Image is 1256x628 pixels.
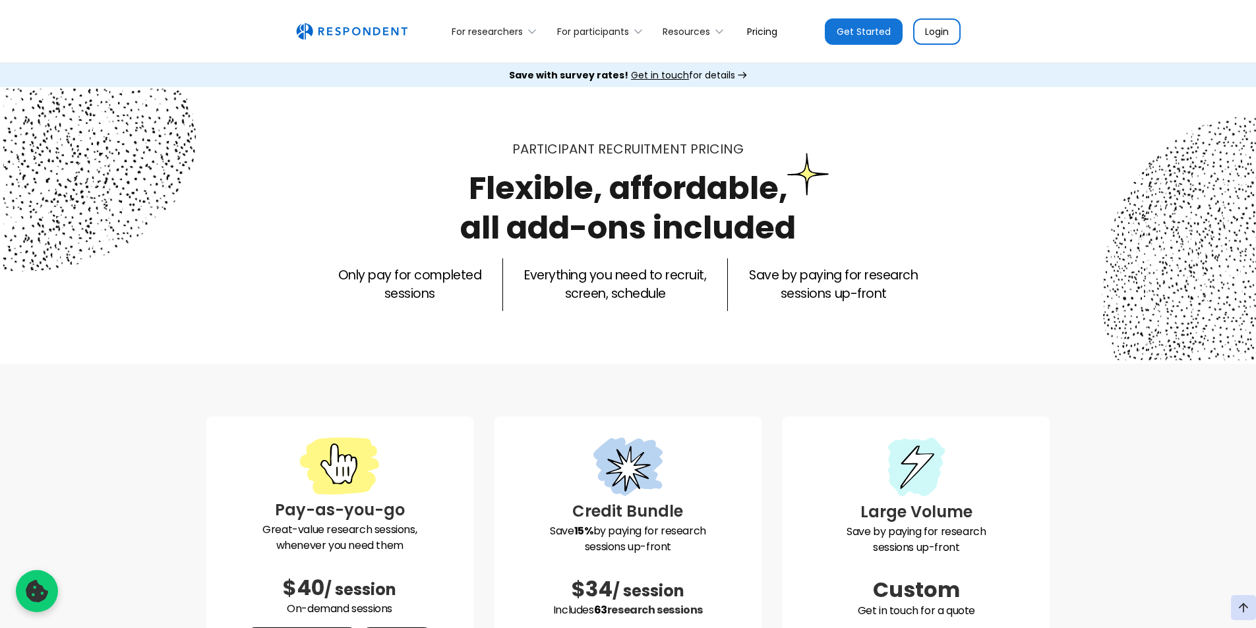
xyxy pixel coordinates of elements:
[324,579,396,600] span: / session
[607,602,703,617] span: research sessions
[217,601,463,617] p: On-demand sessions
[825,18,903,45] a: Get Started
[217,522,463,554] p: Great-value research sessions, whenever you need them
[549,16,655,47] div: For participants
[655,16,736,47] div: Resources
[557,25,629,38] div: For participants
[505,500,751,523] h3: Credit Bundle
[736,16,788,47] a: Pricing
[509,69,735,82] div: for details
[338,266,481,303] p: Only pay for completed sessions
[524,266,706,303] p: Everything you need to recruit, screen, schedule
[793,500,1039,524] h3: Large Volume
[283,573,324,602] span: $40
[749,266,918,303] p: Save by paying for research sessions up-front
[873,575,960,604] span: Custom
[296,23,407,40] a: home
[217,498,463,522] h3: Pay-as-you-go
[913,18,961,45] a: Login
[512,140,687,158] span: Participant recruitment
[452,25,523,38] div: For researchers
[505,523,751,555] p: Save by paying for research sessions up-front
[296,23,407,40] img: Untitled UI logotext
[594,602,607,617] span: 63
[690,140,744,158] span: PRICING
[574,523,593,538] strong: 15%
[505,602,751,618] p: Includes
[509,69,628,82] strong: Save with survey rates!
[613,580,684,602] span: / session
[444,16,549,47] div: For researchers
[460,166,796,250] h1: Flexible, affordable, all add-ons included
[631,69,689,82] span: Get in touch
[663,25,710,38] div: Resources
[793,603,1039,619] p: Get in touch for a quote
[572,574,613,604] span: $34
[793,524,1039,556] p: Save by paying for research sessions up-front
